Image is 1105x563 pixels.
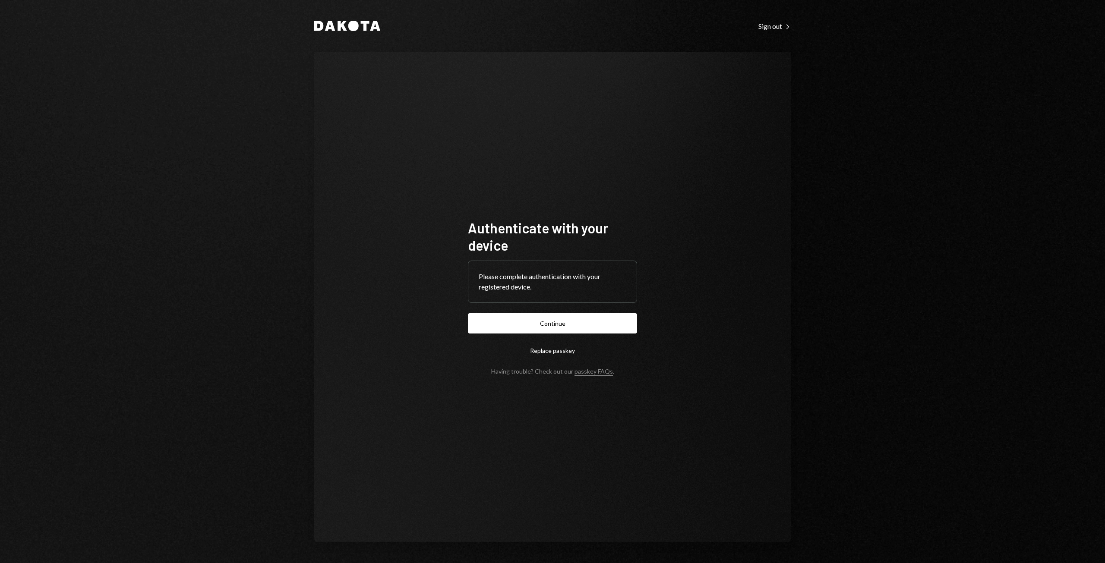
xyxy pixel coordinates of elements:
h1: Authenticate with your device [468,219,637,254]
a: passkey FAQs [575,368,613,376]
button: Continue [468,313,637,333]
a: Sign out [758,21,791,31]
div: Sign out [758,22,791,31]
div: Please complete authentication with your registered device. [479,271,626,292]
button: Replace passkey [468,340,637,361]
div: Having trouble? Check out our . [491,368,614,375]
